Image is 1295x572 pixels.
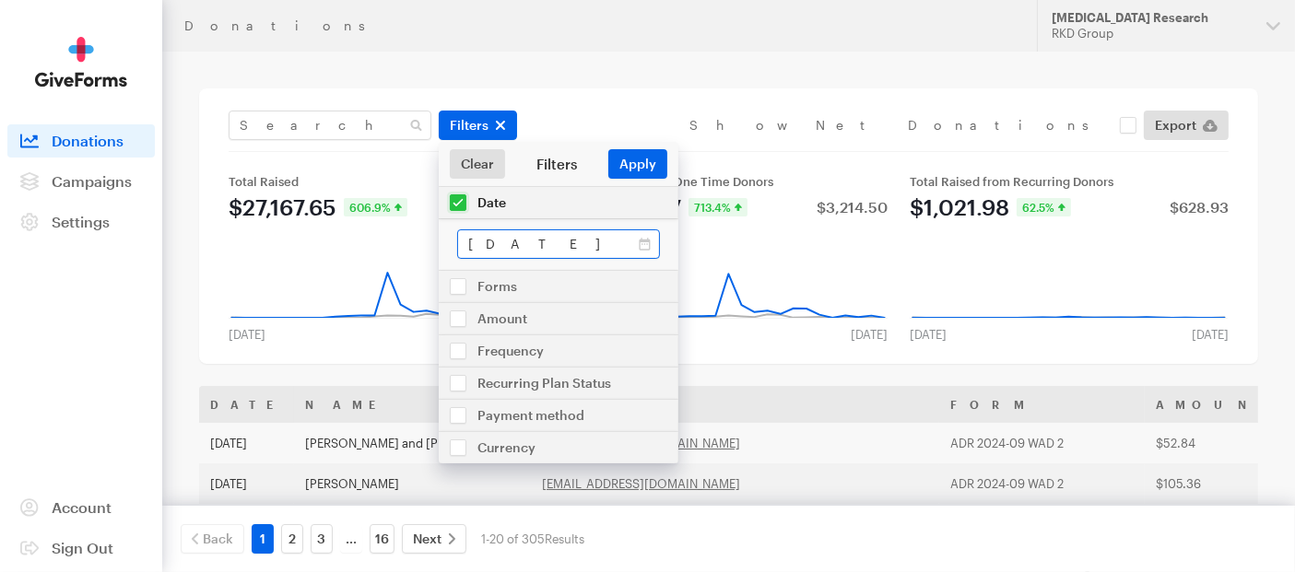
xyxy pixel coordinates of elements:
span: Sign Out [52,539,113,556]
td: [PERSON_NAME] [294,463,531,504]
div: 713.4% [689,198,748,216]
span: Filters [450,114,489,136]
div: [DATE] [840,327,899,342]
div: Filters [505,155,608,173]
a: Campaigns [7,165,155,198]
td: [PERSON_NAME] [294,504,531,544]
span: Next [413,528,441,550]
td: [DATE] [199,504,294,544]
button: Apply [608,149,667,179]
div: [DATE] [218,327,277,342]
div: [DATE] [1181,327,1240,342]
a: Settings [7,205,155,239]
span: Account [52,498,112,516]
span: Settings [52,213,110,230]
th: Date [199,386,294,423]
td: [DATE] [199,463,294,504]
td: $105.36 [1145,463,1294,504]
button: Filters [439,111,517,140]
td: $52.84 [1145,423,1294,463]
div: Total Raised from One Time Donors [570,174,889,189]
span: Results [545,531,584,546]
a: Export [1144,111,1229,140]
th: Form [939,386,1145,423]
th: Email [531,386,939,423]
span: Export [1155,114,1196,136]
div: $27,167.65 [229,196,336,218]
div: $3,214.50 [817,200,888,215]
div: $628.93 [1170,200,1229,215]
input: Search Name & Email [229,111,431,140]
td: $25.00 [1145,504,1294,544]
div: Total Raised [229,174,547,189]
td: [DATE] [199,423,294,463]
a: Next [402,524,466,554]
div: Total Raised from Recurring Donors [910,174,1229,189]
div: $1,021.98 [910,196,1009,218]
a: Account [7,491,155,524]
a: 2 [281,524,303,554]
span: Donations [52,132,124,149]
td: ADR 2024-09 WAD 1 [939,504,1145,544]
div: 62.5% [1017,198,1071,216]
div: [DATE] [899,327,958,342]
a: Sign Out [7,531,155,565]
span: Campaigns [52,172,132,190]
div: 1-20 of 305 [481,524,584,554]
td: ADR 2024-09 WAD 2 [939,423,1145,463]
a: Clear [450,149,505,179]
div: 606.9% [344,198,407,216]
a: 16 [370,524,394,554]
a: Donations [7,124,155,158]
div: RKD Group [1052,26,1252,41]
img: GiveForms [35,37,127,88]
a: 3 [311,524,333,554]
td: [PERSON_NAME] and [PERSON_NAME] [294,423,531,463]
td: ADR 2024-09 WAD 2 [939,463,1145,504]
th: Amount [1145,386,1294,423]
th: Name [294,386,531,423]
div: [MEDICAL_DATA] Research [1052,10,1252,26]
a: [EMAIL_ADDRESS][DOMAIN_NAME] [542,476,740,491]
